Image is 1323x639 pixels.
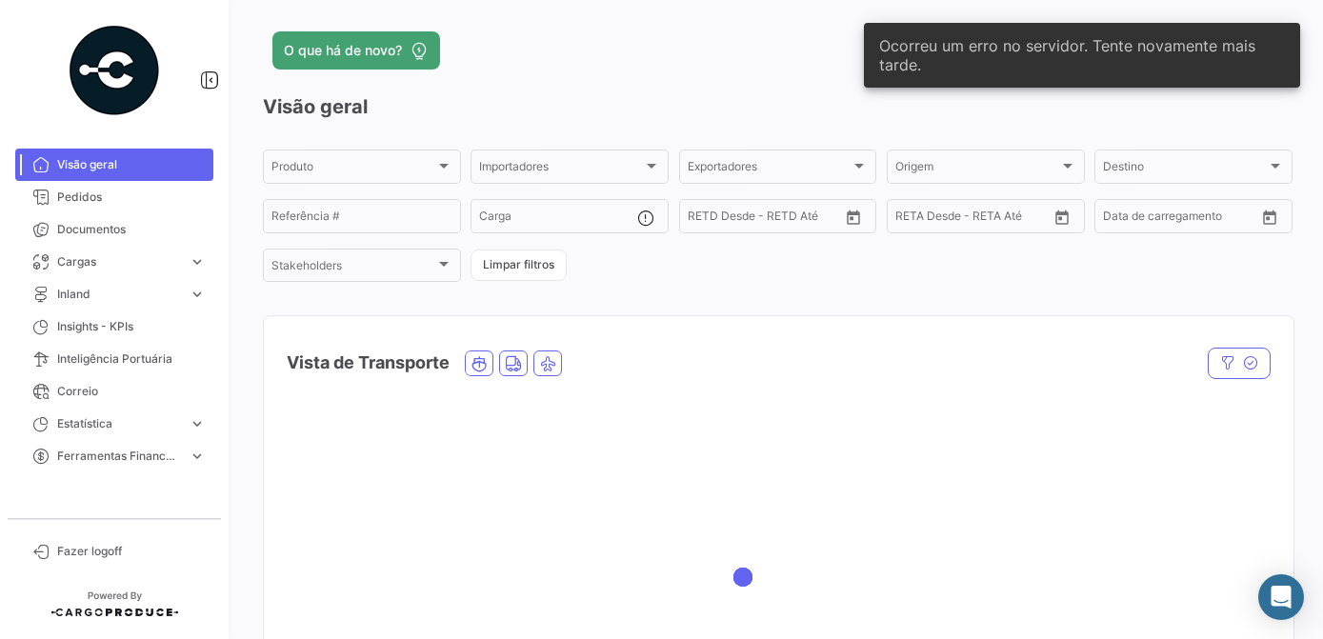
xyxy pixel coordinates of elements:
a: Documentos [15,213,213,246]
span: Insights - KPIs [57,318,206,335]
span: Ocorreu um erro no servidor. Tente novamente mais tarde. [879,36,1285,74]
span: Estatística [57,415,181,432]
button: Land [500,351,527,375]
span: Produto [271,163,435,176]
span: Destino [1103,163,1267,176]
span: Inland [57,286,181,303]
span: expand_more [189,286,206,303]
input: Desde [688,212,722,226]
span: Importadores [479,163,643,176]
button: Air [534,351,561,375]
span: Ferramentas Financeiras [57,448,181,465]
span: expand_more [189,448,206,465]
input: Até [735,212,808,226]
button: Open calendar [1255,203,1284,231]
span: Exportadores [688,163,852,176]
span: Origem [895,163,1059,176]
button: Open calendar [1048,203,1076,231]
a: Visão geral [15,149,213,181]
button: Ocean [466,351,492,375]
span: expand_more [189,415,206,432]
a: Pedidos [15,181,213,213]
span: Pedidos [57,189,206,206]
input: Até [1151,212,1223,226]
span: Stakeholders [271,262,435,275]
span: Correio [57,383,206,400]
span: Visão geral [57,156,206,173]
span: Documentos [57,221,206,238]
span: expand_more [189,253,206,270]
a: Correio [15,375,213,408]
a: Inteligência Portuária [15,343,213,375]
h4: Vista de Transporte [287,349,450,376]
input: Desde [895,212,930,226]
a: Insights - KPIs [15,310,213,343]
button: O que há de novo? [272,31,440,70]
span: Inteligência Portuária [57,350,206,368]
img: powered-by.png [67,23,162,118]
span: Cargas [57,253,181,270]
input: Até [943,212,1015,226]
span: Fazer logoff [57,543,206,560]
h3: Visão geral [263,93,1293,120]
span: O que há de novo? [284,41,402,60]
input: Desde [1103,212,1137,226]
button: Limpar filtros [471,250,567,281]
button: Open calendar [839,203,868,231]
div: Abrir Intercom Messenger [1258,574,1304,620]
